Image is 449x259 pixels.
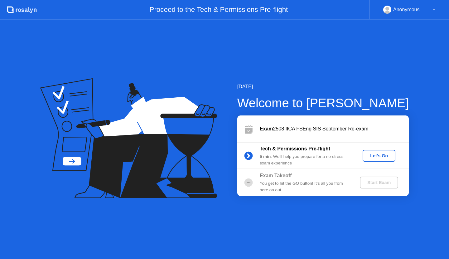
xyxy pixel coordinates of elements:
div: Let's Go [365,153,393,158]
div: ▼ [432,6,436,14]
div: 2508 IICA FSEng SIS September Re-exam [260,125,409,133]
b: Tech & Permissions Pre-flight [260,146,330,151]
div: Start Exam [362,180,396,185]
b: Exam Takeoff [260,173,292,178]
div: [DATE] [237,83,409,90]
b: Exam [260,126,273,131]
div: You get to hit the GO button! It’s all you from here on out [260,180,350,193]
div: Anonymous [393,6,420,14]
div: Welcome to [PERSON_NAME] [237,94,409,112]
button: Start Exam [360,177,398,188]
button: Let's Go [363,150,395,162]
b: 5 min [260,154,271,159]
div: : We’ll help you prepare for a no-stress exam experience [260,154,350,166]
